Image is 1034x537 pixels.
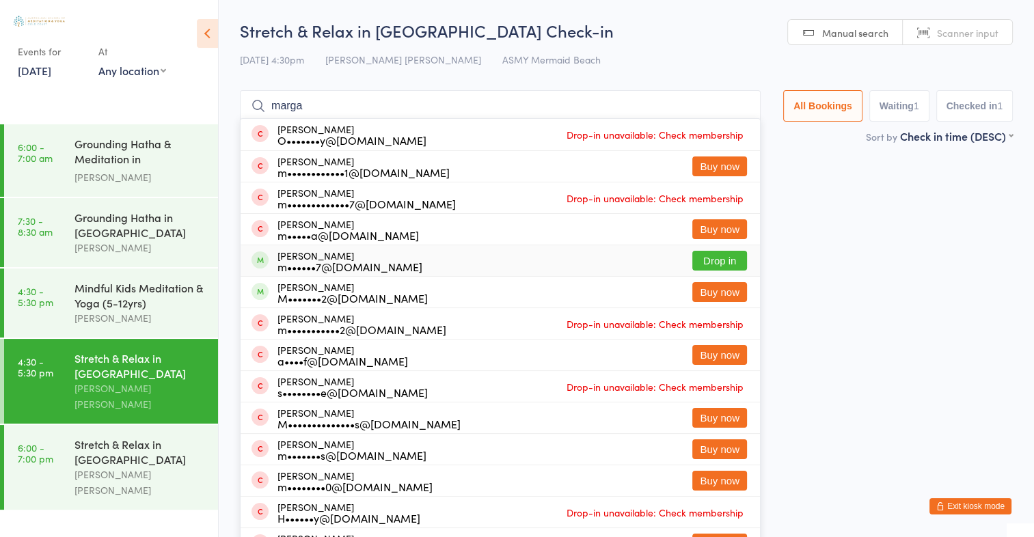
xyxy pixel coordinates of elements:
a: 4:30 -5:30 pmMindful Kids Meditation & Yoga (5-12yrs)[PERSON_NAME] [4,268,218,338]
div: [PERSON_NAME] [277,470,433,492]
div: [PERSON_NAME] [277,156,450,178]
button: Exit kiosk mode [929,498,1011,514]
button: Buy now [692,345,747,365]
div: [PERSON_NAME] [277,376,428,398]
span: Drop-in unavailable: Check membership [563,314,747,334]
div: m•••••••s@[DOMAIN_NAME] [277,450,426,460]
div: [PERSON_NAME] [277,219,419,240]
div: [PERSON_NAME] [277,439,426,460]
span: Drop-in unavailable: Check membership [563,124,747,145]
div: m•••••••••••••7@[DOMAIN_NAME] [277,198,456,209]
button: Drop in [692,251,747,271]
time: 7:30 - 8:30 am [18,215,53,237]
div: s••••••••e@[DOMAIN_NAME] [277,387,428,398]
div: Events for [18,40,85,63]
div: Mindful Kids Meditation & Yoga (5-12yrs) [74,280,206,310]
div: m•••••a@[DOMAIN_NAME] [277,230,419,240]
time: 6:00 - 7:00 am [18,141,53,163]
span: Drop-in unavailable: Check membership [563,376,747,397]
div: [PERSON_NAME] [277,187,456,209]
div: Grounding Hatha & Meditation in [GEOGRAPHIC_DATA] [74,136,206,169]
time: 4:30 - 5:30 pm [18,286,53,307]
label: Sort by [866,130,897,143]
button: Buy now [692,219,747,239]
div: M••••••••••••••s@[DOMAIN_NAME] [277,418,461,429]
div: Stretch & Relax in [GEOGRAPHIC_DATA] [74,350,206,381]
div: m••••••••••••1@[DOMAIN_NAME] [277,167,450,178]
button: Checked in1 [936,90,1013,122]
div: [PERSON_NAME] [277,281,428,303]
div: [PERSON_NAME] [277,313,446,335]
div: 1 [997,100,1003,111]
button: Buy now [692,408,747,428]
a: 4:30 -5:30 pmStretch & Relax in [GEOGRAPHIC_DATA][PERSON_NAME] [PERSON_NAME] [4,339,218,424]
div: m•••••••••••2@[DOMAIN_NAME] [277,324,446,335]
div: [PERSON_NAME] [PERSON_NAME] [74,467,206,498]
button: Buy now [692,439,747,459]
div: Any location [98,63,166,78]
input: Search [240,90,761,122]
div: Stretch & Relax in [GEOGRAPHIC_DATA] [74,437,206,467]
a: 6:00 -7:00 amGrounding Hatha & Meditation in [GEOGRAPHIC_DATA][PERSON_NAME] [4,124,218,197]
button: All Bookings [783,90,862,122]
div: [PERSON_NAME] [277,344,408,366]
div: At [98,40,166,63]
div: [PERSON_NAME] [277,124,426,146]
div: [PERSON_NAME] [74,310,206,326]
div: Check in time (DESC) [900,128,1013,143]
div: [PERSON_NAME] [74,240,206,256]
button: Buy now [692,156,747,176]
div: [PERSON_NAME] [74,169,206,185]
a: 6:00 -7:00 pmStretch & Relax in [GEOGRAPHIC_DATA][PERSON_NAME] [PERSON_NAME] [4,425,218,510]
span: [PERSON_NAME] [PERSON_NAME] [325,53,481,66]
div: H••••••y@[DOMAIN_NAME] [277,512,420,523]
div: Grounding Hatha in [GEOGRAPHIC_DATA] [74,210,206,240]
div: m••••••••0@[DOMAIN_NAME] [277,481,433,492]
div: m••••••7@[DOMAIN_NAME] [277,261,422,272]
h2: Stretch & Relax in [GEOGRAPHIC_DATA] Check-in [240,19,1013,42]
button: Buy now [692,282,747,302]
div: O•••••••y@[DOMAIN_NAME] [277,135,426,146]
button: Waiting1 [869,90,929,122]
a: 7:30 -8:30 amGrounding Hatha in [GEOGRAPHIC_DATA][PERSON_NAME] [4,198,218,267]
div: [PERSON_NAME] [277,501,420,523]
span: Drop-in unavailable: Check membership [563,502,747,523]
a: [DATE] [18,63,51,78]
img: Australian School of Meditation & Yoga (Gold Coast) [14,16,65,27]
button: Buy now [692,471,747,491]
div: [PERSON_NAME] [277,407,461,429]
div: M•••••••2@[DOMAIN_NAME] [277,292,428,303]
div: a••••f@[DOMAIN_NAME] [277,355,408,366]
div: 1 [914,100,919,111]
span: Drop-in unavailable: Check membership [563,188,747,208]
span: Manual search [822,26,888,40]
span: [DATE] 4:30pm [240,53,304,66]
span: ASMY Mermaid Beach [502,53,601,66]
div: [PERSON_NAME] [PERSON_NAME] [74,381,206,412]
time: 6:00 - 7:00 pm [18,442,53,464]
time: 4:30 - 5:30 pm [18,356,53,378]
span: Scanner input [937,26,998,40]
div: [PERSON_NAME] [277,250,422,272]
